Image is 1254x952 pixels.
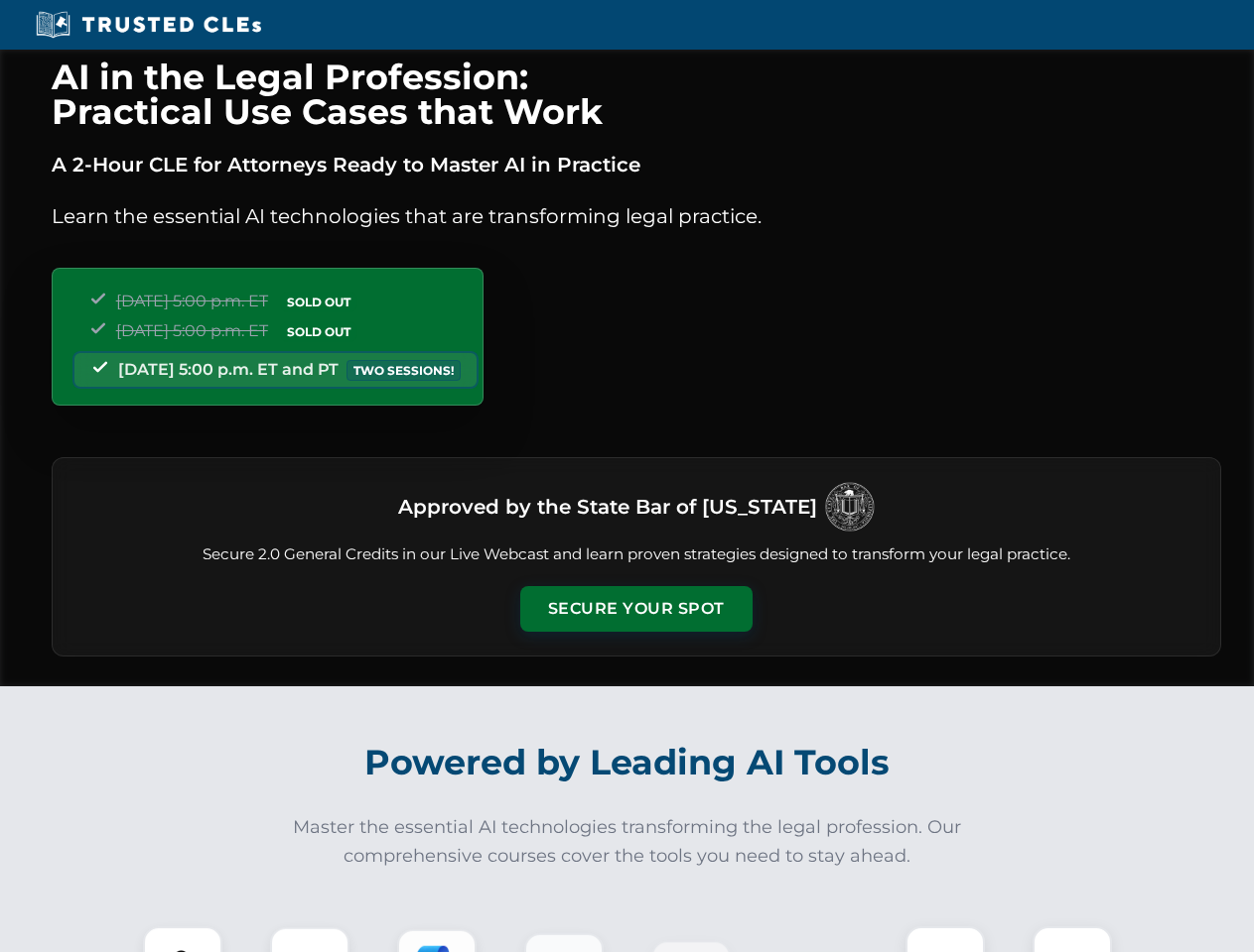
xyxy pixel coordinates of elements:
h3: Approved by the State Bar of [US_STATE] [398,489,817,525]
img: Trusted CLEs [30,10,267,40]
span: [DATE] 5:00 p.m. ET [116,292,268,310]
span: SOLD OUT [280,292,357,312]
img: Logo [825,482,875,532]
p: Learn the essential AI technologies that are transforming legal practice. [52,200,1221,232]
p: A 2-Hour CLE for Attorneys Ready to Master AI in Practice [52,149,1221,180]
p: Master the essential AI technologies transforming the legal profession. Our comprehensive courses... [280,813,975,871]
h2: Powered by Leading AI Tools [77,728,1178,797]
h1: AI in the Legal Profession: Practical Use Cases that Work [52,59,1221,129]
button: Secure Your Spot [520,586,753,632]
span: SOLD OUT [280,321,357,342]
span: [DATE] 5:00 p.m. ET [116,321,268,340]
p: Secure 2.0 General Credits in our Live Webcast and learn proven strategies designed to transform ... [76,543,1196,566]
